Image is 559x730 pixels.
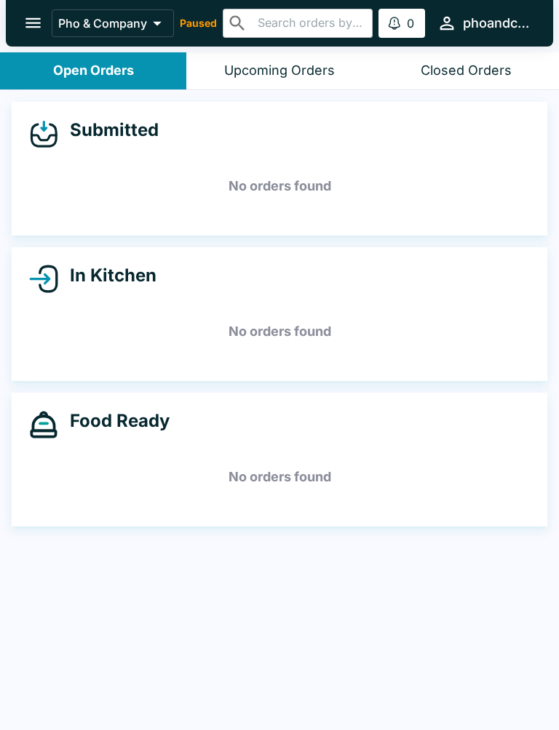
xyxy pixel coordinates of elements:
h5: No orders found [29,160,530,212]
p: 0 [407,16,414,31]
h4: Submitted [58,119,159,141]
h5: No orders found [29,305,530,358]
button: phoandcompany [431,7,536,39]
h5: No orders found [29,451,530,503]
div: Closed Orders [421,63,512,79]
button: open drawer [15,4,52,41]
h4: In Kitchen [58,265,156,286]
button: Pho & Company [52,9,174,37]
p: Pho & Company [58,16,147,31]
h4: Food Ready [58,410,170,432]
input: Search orders by name or phone number [253,13,367,33]
div: Open Orders [53,63,134,79]
div: phoandcompany [463,15,530,32]
div: Upcoming Orders [224,63,335,79]
p: Paused [180,16,217,31]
